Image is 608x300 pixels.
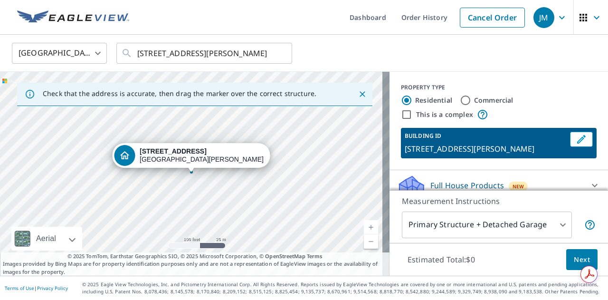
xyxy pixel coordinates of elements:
[17,10,129,25] img: EV Logo
[307,252,323,260] a: Terms
[430,180,504,191] p: Full House Products
[11,227,82,251] div: Aerial
[405,143,566,155] p: [STREET_ADDRESS][PERSON_NAME]
[33,227,59,251] div: Aerial
[400,249,483,270] p: Estimated Total: $0
[566,249,598,271] button: Next
[402,212,572,238] div: Primary Structure + Detached Garage
[405,132,441,140] p: BUILDING ID
[5,285,34,291] a: Terms of Use
[574,254,590,266] span: Next
[43,89,316,98] p: Check that the address is accurate, then drag the marker over the correct structure.
[416,110,473,119] label: This is a complex
[533,7,554,28] div: JM
[12,40,107,67] div: [GEOGRAPHIC_DATA]
[82,281,603,295] p: © 2025 Eagle View Technologies, Inc. and Pictometry International Corp. All Rights Reserved. Repo...
[356,88,369,100] button: Close
[5,285,68,291] p: |
[474,96,513,105] label: Commercial
[513,183,524,190] span: New
[364,220,378,234] a: Current Level 18, Zoom In
[140,147,264,164] div: [GEOGRAPHIC_DATA][PERSON_NAME]
[415,96,452,105] label: Residential
[397,174,600,197] div: Full House ProductsNew
[460,8,525,28] a: Cancel Order
[67,252,323,261] span: © 2025 TomTom, Earthstar Geographics SIO, © 2025 Microsoft Corporation, ©
[140,147,207,155] strong: [STREET_ADDRESS]
[112,143,270,173] div: Dropped pin, building 1, Residential property, 4041 Park Rd Fort Knox, KY 40121
[364,234,378,249] a: Current Level 18, Zoom Out
[570,132,593,147] button: Edit building 1
[265,252,305,260] a: OpenStreetMap
[584,219,596,231] span: Your report will include the primary structure and a detached garage if one exists.
[402,195,596,207] p: Measurement Instructions
[137,40,273,67] input: Search by address or latitude-longitude
[401,83,597,92] div: PROPERTY TYPE
[37,285,68,291] a: Privacy Policy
